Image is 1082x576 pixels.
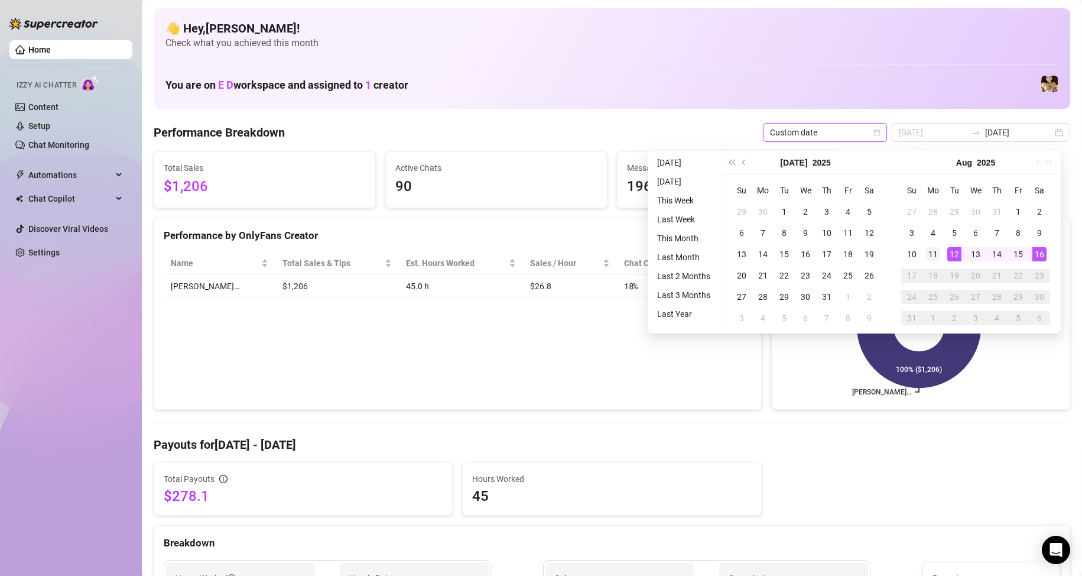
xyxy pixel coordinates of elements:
span: Hours Worked [472,473,751,486]
td: 2025-09-04 [986,308,1008,329]
td: 2025-07-19 [859,244,880,265]
th: Su [901,180,922,201]
button: Last year (Control + left) [725,151,738,174]
td: 2025-08-04 [752,308,774,329]
h1: You are on workspace and assigned to creator [165,79,408,92]
td: 2025-08-13 [965,244,986,265]
td: 2025-08-03 [901,222,922,244]
th: Mo [752,180,774,201]
div: 12 [862,226,876,240]
li: Last 2 Months [652,269,715,283]
h4: Performance Breakdown [154,124,285,141]
button: Choose a year [977,151,995,174]
div: 1 [926,311,940,325]
div: 17 [905,268,919,283]
div: 9 [798,226,813,240]
td: 2025-08-28 [986,286,1008,308]
div: 11 [926,247,940,261]
span: Izzy AI Chatter [17,80,76,91]
div: 13 [735,247,749,261]
td: 2025-07-24 [816,265,837,286]
div: 14 [756,247,770,261]
div: 4 [841,205,855,219]
div: 29 [735,205,749,219]
th: Tu [774,180,795,201]
td: 2025-07-27 [731,286,752,308]
td: 2025-07-31 [816,286,837,308]
div: 25 [926,290,940,304]
div: 31 [820,290,834,304]
a: Settings [28,248,60,257]
div: 4 [926,226,940,240]
div: 24 [905,290,919,304]
div: 16 [1032,247,1047,261]
div: 19 [947,268,961,283]
span: 90 [395,176,597,198]
th: Sa [859,180,880,201]
td: 2025-08-30 [1029,286,1050,308]
span: Messages Sent [627,161,829,174]
td: 2025-07-07 [752,222,774,244]
span: E D [218,79,233,91]
div: 5 [1011,311,1025,325]
div: 3 [905,226,919,240]
th: Chat Conversion [617,252,752,275]
button: Choose a month [780,151,807,174]
td: 2025-08-26 [944,286,965,308]
div: 2 [947,311,961,325]
div: 7 [820,311,834,325]
td: 2025-07-29 [944,201,965,222]
div: 30 [798,290,813,304]
div: 9 [1032,226,1047,240]
td: 2025-07-29 [774,286,795,308]
div: 31 [990,205,1004,219]
div: 17 [820,247,834,261]
a: Home [28,45,51,54]
td: 2025-07-17 [816,244,837,265]
div: 14 [990,247,1004,261]
span: info-circle [219,475,228,483]
input: End date [985,126,1052,139]
div: 10 [820,226,834,240]
img: Chat Copilot [15,195,23,203]
li: Last Year [652,307,715,321]
div: 12 [947,247,961,261]
span: 1967 [627,176,829,198]
div: 6 [798,311,813,325]
td: 2025-09-01 [922,308,944,329]
div: Performance by OnlyFans Creator [164,228,752,244]
td: 2025-07-22 [774,265,795,286]
li: This Month [652,231,715,245]
td: 2025-07-13 [731,244,752,265]
td: 2025-08-06 [795,308,816,329]
th: Name [164,252,275,275]
div: 1 [1011,205,1025,219]
div: 23 [1032,268,1047,283]
div: 23 [798,268,813,283]
th: Fr [1008,180,1029,201]
td: 2025-08-14 [986,244,1008,265]
div: 7 [756,226,770,240]
td: 2025-07-30 [795,286,816,308]
th: Su [731,180,752,201]
td: 2025-08-05 [774,308,795,329]
th: We [965,180,986,201]
span: swap-right [971,128,980,137]
span: Chat Copilot [28,189,112,208]
td: 2025-07-26 [859,265,880,286]
th: Sa [1029,180,1050,201]
td: 2025-09-02 [944,308,965,329]
div: 4 [756,311,770,325]
h4: 👋 Hey, [PERSON_NAME] ! [165,20,1058,37]
span: 1 [365,79,371,91]
td: 2025-08-31 [901,308,922,329]
td: 2025-07-31 [986,201,1008,222]
div: 2 [1032,205,1047,219]
div: 8 [1011,226,1025,240]
div: 24 [820,268,834,283]
span: thunderbolt [15,170,25,180]
td: 2025-08-07 [816,308,837,329]
span: Automations [28,166,112,185]
div: 3 [735,311,749,325]
th: Tu [944,180,965,201]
